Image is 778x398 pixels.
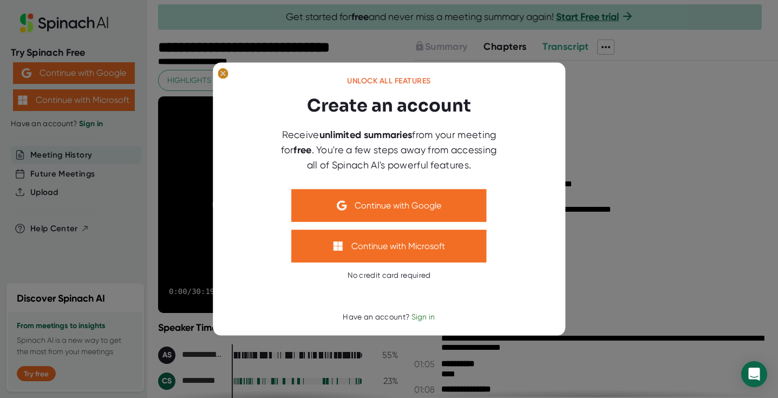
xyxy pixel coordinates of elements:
div: Unlock all features [347,76,431,86]
b: free [293,143,311,155]
b: unlimited summaries [319,128,413,140]
img: Aehbyd4JwY73AAAAAElFTkSuQmCC [337,200,346,210]
span: Sign in [411,312,435,321]
button: Continue with Microsoft [292,230,487,262]
div: No credit card required [348,270,431,280]
h3: Create an account [307,92,471,118]
button: Continue with Google [292,189,487,221]
div: Receive from your meeting for . You're a few steps away from accessing all of Spinach AI's powerf... [276,127,503,172]
div: Have an account? [343,312,435,322]
div: Open Intercom Messenger [741,361,767,387]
